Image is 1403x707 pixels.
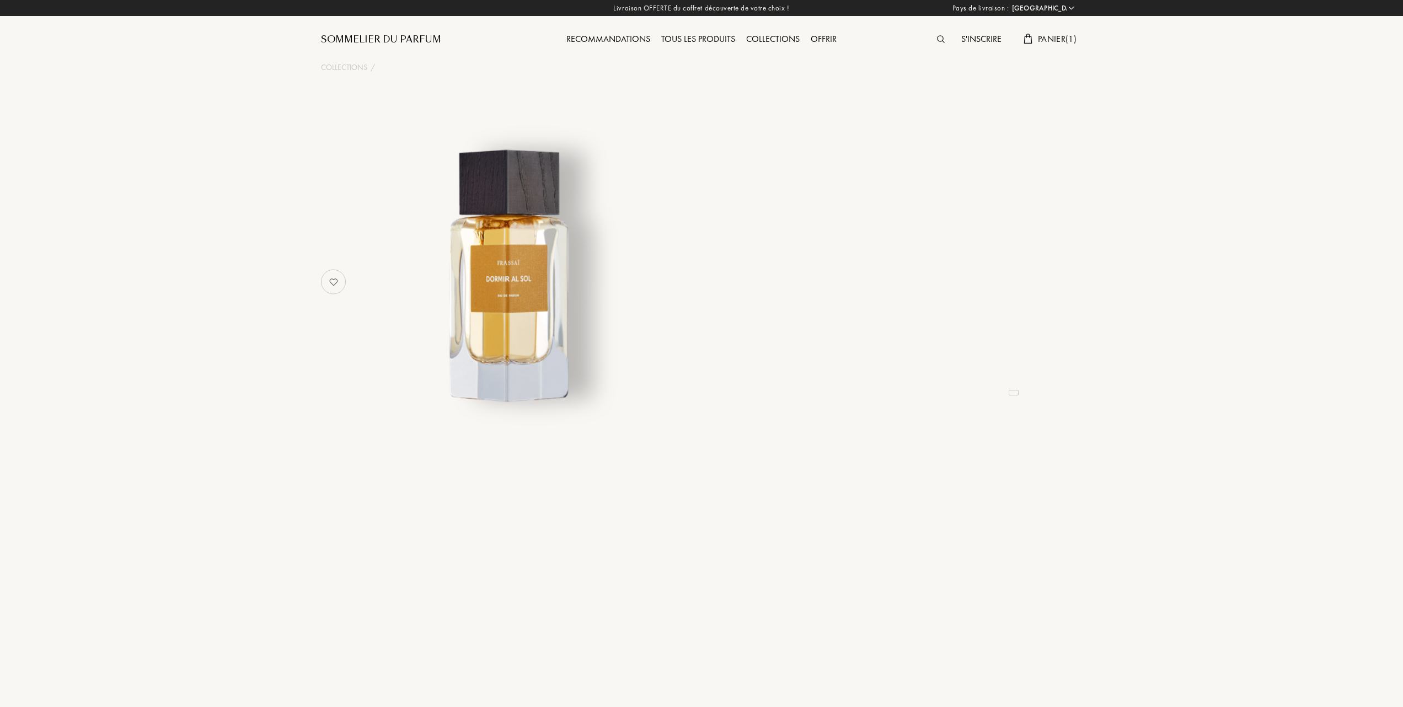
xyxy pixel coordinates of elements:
img: no_like_p.png [323,271,345,293]
div: / [371,62,375,73]
a: Collections [741,33,805,45]
span: Pays de livraison : [952,3,1009,14]
a: Collections [321,62,367,73]
a: Offrir [805,33,842,45]
img: undefined undefined [375,140,648,413]
span: Panier ( 1 ) [1038,33,1077,45]
div: Offrir [805,33,842,47]
a: Tous les produits [656,33,741,45]
img: arrow_w.png [1067,4,1075,12]
a: S'inscrire [956,33,1007,45]
img: cart.svg [1024,34,1032,44]
img: search_icn.svg [937,35,945,43]
a: Recommandations [561,33,656,45]
a: Sommelier du Parfum [321,33,441,46]
div: Recommandations [561,33,656,47]
div: S'inscrire [956,33,1007,47]
div: Collections [741,33,805,47]
div: Tous les produits [656,33,741,47]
